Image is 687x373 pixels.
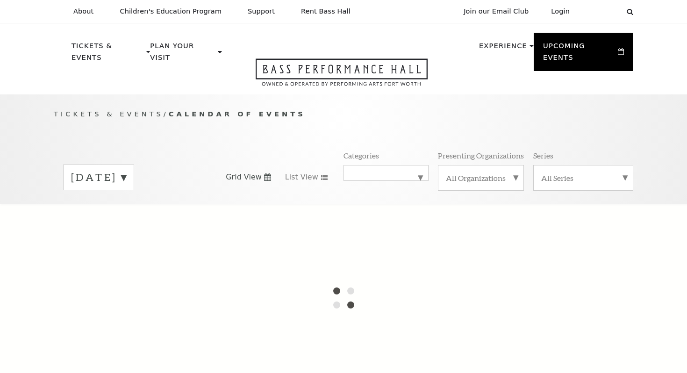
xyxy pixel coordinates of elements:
[120,7,222,15] p: Children's Education Program
[71,170,126,185] label: [DATE]
[169,110,306,118] span: Calendar of Events
[479,40,527,57] p: Experience
[226,172,262,182] span: Grid View
[54,108,633,120] p: /
[248,7,275,15] p: Support
[541,173,625,183] label: All Series
[543,40,615,69] p: Upcoming Events
[438,151,524,160] p: Presenting Organizations
[301,7,351,15] p: Rent Bass Hall
[446,173,516,183] label: All Organizations
[150,40,215,69] p: Plan Your Visit
[73,7,93,15] p: About
[54,110,164,118] span: Tickets & Events
[343,151,379,160] p: Categories
[533,151,553,160] p: Series
[285,172,318,182] span: List View
[585,7,618,16] select: Select:
[72,40,144,69] p: Tickets & Events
